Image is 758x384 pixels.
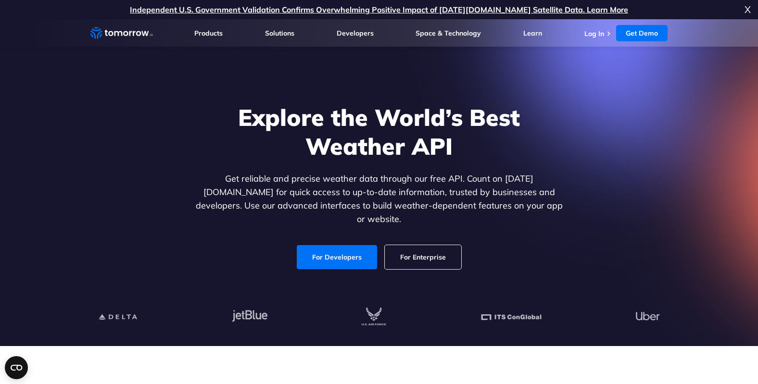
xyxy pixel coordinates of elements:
[130,5,628,14] a: Independent U.S. Government Validation Confirms Overwhelming Positive Impact of [DATE][DOMAIN_NAM...
[193,172,565,226] p: Get reliable and precise weather data through our free API. Count on [DATE][DOMAIN_NAME] for quic...
[193,103,565,161] h1: Explore the World’s Best Weather API
[416,29,481,37] a: Space & Technology
[385,245,461,269] a: For Enterprise
[584,29,604,38] a: Log In
[337,29,374,37] a: Developers
[265,29,294,37] a: Solutions
[194,29,223,37] a: Products
[90,26,153,40] a: Home link
[5,356,28,379] button: Open CMP widget
[616,25,668,41] a: Get Demo
[523,29,542,37] a: Learn
[297,245,377,269] a: For Developers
